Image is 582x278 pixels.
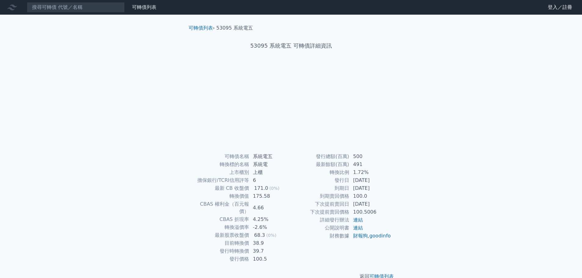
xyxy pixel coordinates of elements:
td: 可轉債名稱 [191,153,249,161]
a: 連結 [353,225,363,231]
td: 100.0 [350,192,391,200]
td: 175.58 [249,192,291,200]
td: 上市櫃別 [191,168,249,176]
div: 68.3 [253,232,266,239]
a: 可轉債列表 [132,4,156,10]
td: 最新股票收盤價 [191,231,249,239]
td: 到期賣回價格 [291,192,350,200]
td: 目前轉換價 [191,239,249,247]
td: 39.7 [249,247,291,255]
td: 下次提前賣回價格 [291,208,350,216]
li: 53095 系統電五 [216,24,253,32]
td: 發行日 [291,176,350,184]
td: 詳細發行辦法 [291,216,350,224]
a: 可轉債列表 [189,25,213,31]
td: 系統電 [249,161,291,168]
td: 100.5 [249,255,291,263]
td: [DATE] [350,184,391,192]
td: 系統電五 [249,153,291,161]
span: (0%) [269,186,280,191]
div: 171.0 [253,185,269,192]
td: , [350,232,391,240]
td: 發行價格 [191,255,249,263]
td: 到期日 [291,184,350,192]
td: -2.6% [249,223,291,231]
td: 4.66 [249,200,291,215]
td: [DATE] [350,176,391,184]
td: 上櫃 [249,168,291,176]
td: 公開說明書 [291,224,350,232]
td: 38.9 [249,239,291,247]
a: goodinfo [369,233,391,239]
td: 最新 CB 收盤價 [191,184,249,192]
td: 4.25% [249,215,291,223]
h1: 53095 系統電五 可轉債詳細資訊 [184,42,399,50]
td: 500 [350,153,391,161]
td: 發行時轉換價 [191,247,249,255]
td: 最新餘額(百萬) [291,161,350,168]
td: CBAS 折現率 [191,215,249,223]
a: 連結 [353,217,363,223]
li: › [189,24,215,32]
td: 491 [350,161,391,168]
td: 轉換價值 [191,192,249,200]
span: (0%) [266,233,276,238]
input: 搜尋可轉債 代號／名稱 [27,2,125,13]
td: 下次提前賣回日 [291,200,350,208]
td: 1.72% [350,168,391,176]
td: [DATE] [350,200,391,208]
a: 財報狗 [353,233,368,239]
td: 6 [249,176,291,184]
td: 財務數據 [291,232,350,240]
a: 登入／註冊 [543,2,577,12]
td: 轉換溢價率 [191,223,249,231]
td: 轉換比例 [291,168,350,176]
td: 轉換標的名稱 [191,161,249,168]
td: CBAS 權利金（百元報價） [191,200,249,215]
td: 擔保銀行/TCRI信用評等 [191,176,249,184]
td: 100.5006 [350,208,391,216]
td: 發行總額(百萬) [291,153,350,161]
